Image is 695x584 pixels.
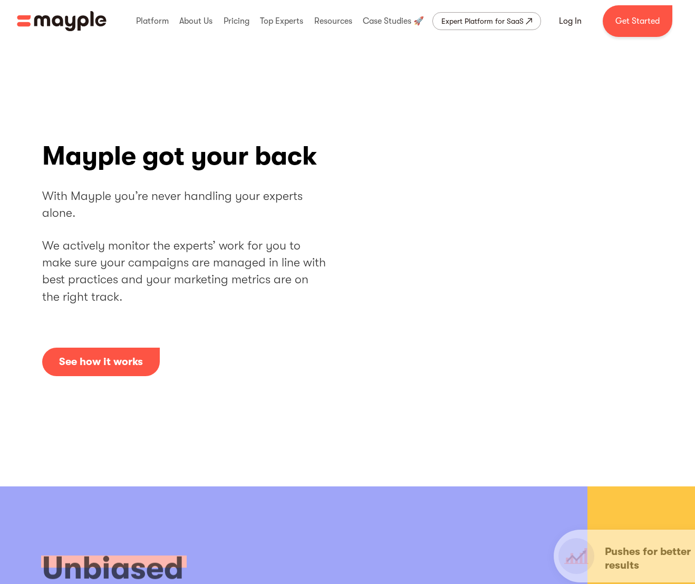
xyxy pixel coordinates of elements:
div: Pricing [221,4,252,38]
div: See how it works [59,356,143,368]
img: Mayple logo [17,11,107,31]
a: Get Started [603,5,672,37]
h2: With Mayple you’re never handling your experts alone. [42,188,327,222]
a: Log In [546,8,594,34]
h2: We actively monitor the experts’ work for you to make sure your campaigns are managed in line wit... [42,237,327,305]
div: About Us [177,4,215,38]
div: Expert Platform for SaaS [441,15,524,27]
div: Top Experts [257,4,306,38]
div: Resources [312,4,355,38]
div: Platform [133,4,171,38]
h1: Mayple got your back [42,140,327,172]
a: Expert Platform for SaaS [432,12,541,30]
a: home [17,11,107,31]
img: pushes for better results [564,549,588,564]
a: open lightbox [42,348,160,376]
